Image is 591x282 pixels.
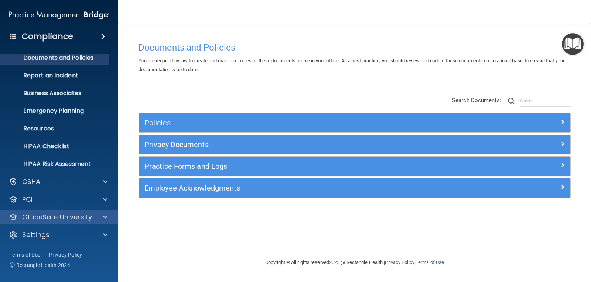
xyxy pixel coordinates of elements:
p: OfficeSafe University [22,213,92,222]
button: Open Resource Center [562,33,584,55]
span: Ⓒ Rectangle Health 2024 [10,261,70,269]
a: OSHA [9,177,107,186]
h5: Practice Forms and Logs [144,162,457,170]
a: PCI [9,195,107,204]
h4: Compliance [22,31,73,42]
p: Documents and Policies [5,54,106,62]
p: HIPAA Risk Assessment [5,160,106,168]
p: PCI [22,195,33,204]
a: Privacy Policy [385,260,414,265]
a: Policies [144,117,565,129]
p: Settings [22,230,49,239]
h5: Policies [144,119,457,127]
p: Business Associates [5,90,106,97]
a: Privacy Policy [49,251,82,258]
input: Search [520,95,571,107]
p: HIPAA Checklist [5,143,106,150]
span: You are required by law to create and maintain copies of these documents on file in your office. ... [139,58,564,72]
p: Resources [5,125,106,132]
div: Copyright © All rights reserved 2025 @ Rectangle Health | | [220,251,489,274]
a: Practice Forms and Logs [144,160,565,172]
img: ic-search.3b580494.png [508,98,515,104]
a: Privacy Documents [144,139,565,150]
p: OSHA [22,177,41,186]
a: Terms of Use [10,251,40,258]
img: PMB logo [9,8,109,22]
p: Emergency Planning [5,107,106,115]
a: OfficeSafe University [9,213,107,222]
p: Report an Incident [5,72,106,79]
a: Terms of Use [416,260,444,265]
h4: Documents and Policies [139,43,571,52]
h5: Employee Acknowledgments [144,184,457,192]
span: Search Documents: [452,97,501,104]
h5: Privacy Documents [144,140,457,149]
a: Settings [9,230,107,239]
a: Employee Acknowledgments [144,182,565,194]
